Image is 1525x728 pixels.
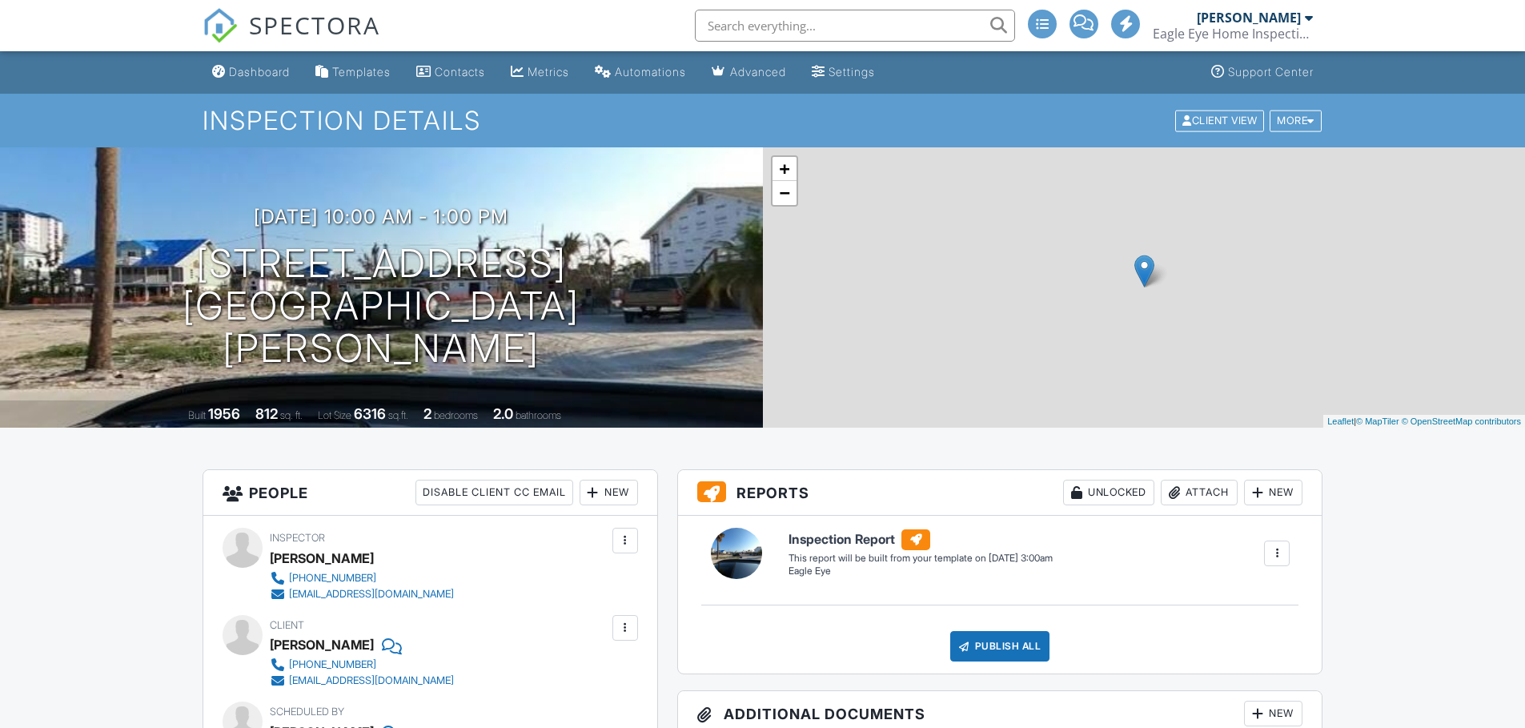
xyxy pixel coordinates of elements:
div: Metrics [528,65,569,78]
div: 6316 [354,405,386,422]
a: Templates [309,58,397,87]
span: bathrooms [516,409,561,421]
a: SPECTORA [203,22,380,55]
a: [PHONE_NUMBER] [270,570,454,586]
h1: Inspection Details [203,107,1323,135]
a: Settings [805,58,881,87]
a: Contacts [410,58,492,87]
a: Zoom out [773,181,797,205]
div: Unlocked [1063,480,1154,505]
span: Client [270,619,304,631]
div: This report will be built from your template on [DATE] 3:00am [789,552,1053,565]
div: New [1244,480,1302,505]
span: Built [188,409,206,421]
h3: [DATE] 10:00 am - 1:00 pm [254,206,508,227]
h3: People [203,470,657,516]
div: [EMAIL_ADDRESS][DOMAIN_NAME] [289,674,454,687]
span: Inspector [270,532,325,544]
a: Dashboard [206,58,296,87]
div: [PERSON_NAME] [1197,10,1301,26]
a: Leaflet [1327,416,1354,426]
div: Disable Client CC Email [415,480,573,505]
div: [EMAIL_ADDRESS][DOMAIN_NAME] [289,588,454,601]
div: New [1244,701,1302,726]
div: 1956 [208,405,240,422]
h3: Reports [678,470,1322,516]
img: The Best Home Inspection Software - Spectora [203,8,238,43]
a: Zoom in [773,157,797,181]
a: Metrics [504,58,576,87]
span: sq.ft. [388,409,408,421]
div: | [1323,415,1525,428]
a: © OpenStreetMap contributors [1402,416,1521,426]
div: [PHONE_NUMBER] [289,572,376,585]
h6: Inspection Report [789,529,1053,550]
div: New [580,480,638,505]
div: [PHONE_NUMBER] [289,658,376,671]
div: Advanced [730,65,786,78]
div: 812 [255,405,278,422]
div: Dashboard [229,65,290,78]
span: Scheduled By [270,706,344,718]
span: sq. ft. [280,409,303,421]
div: 2 [423,405,431,422]
div: [PERSON_NAME] [270,633,374,657]
div: Settings [829,65,875,78]
div: Eagle Eye [789,565,1053,578]
div: Eagle Eye Home Inspection [1153,26,1313,42]
a: Advanced [705,58,793,87]
a: Automations (Advanced) [588,58,692,87]
div: [PERSON_NAME] [270,546,374,570]
div: Contacts [435,65,485,78]
div: Automations [615,65,686,78]
div: Attach [1161,480,1238,505]
a: [EMAIL_ADDRESS][DOMAIN_NAME] [270,586,454,602]
h1: [STREET_ADDRESS] [GEOGRAPHIC_DATA][PERSON_NAME] [26,243,737,369]
div: Support Center [1228,65,1314,78]
div: More [1270,110,1322,131]
input: Search everything... [695,10,1015,42]
span: SPECTORA [249,8,380,42]
span: bedrooms [434,409,478,421]
span: Lot Size [318,409,351,421]
a: © MapTiler [1356,416,1399,426]
div: Publish All [950,631,1050,662]
div: Client View [1175,110,1264,131]
a: [PHONE_NUMBER] [270,657,454,673]
div: Templates [332,65,391,78]
div: 2.0 [493,405,513,422]
a: Support Center [1205,58,1320,87]
a: [EMAIL_ADDRESS][DOMAIN_NAME] [270,673,454,689]
a: Client View [1174,114,1268,126]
